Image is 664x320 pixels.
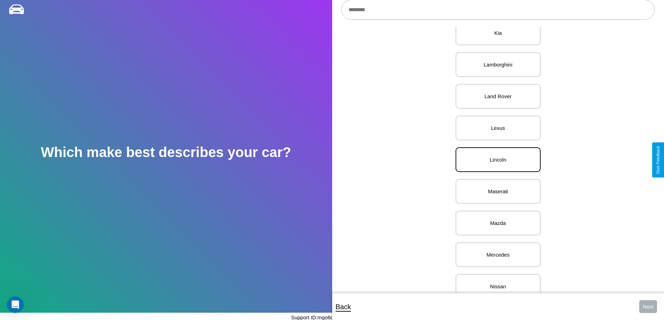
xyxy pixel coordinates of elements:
[463,123,533,133] p: Lexus
[463,187,533,196] p: Maserati
[463,60,533,69] p: Lamborghini
[336,301,351,313] p: Back
[463,218,533,228] p: Mazda
[639,300,657,313] button: Next
[463,28,533,38] p: Kia
[463,282,533,291] p: Nissan
[463,92,533,101] p: Land Rover
[656,146,661,174] div: Give Feedback
[7,296,24,313] iframe: Intercom live chat
[463,155,533,164] p: Lincoln
[41,145,291,160] h2: Which make best describes your car?
[463,250,533,259] p: Mercedes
